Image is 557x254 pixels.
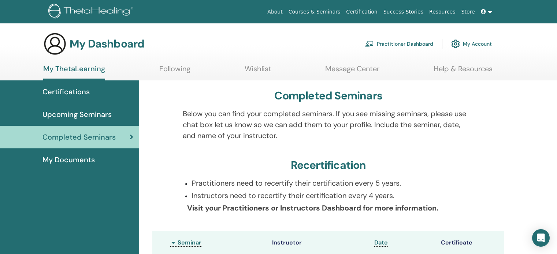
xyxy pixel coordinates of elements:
[532,229,550,247] div: Open Intercom Messenger
[458,5,478,19] a: Store
[274,89,382,102] h3: Completed Seminars
[380,5,426,19] a: Success Stories
[365,36,433,52] a: Practitioner Dashboard
[43,32,67,56] img: generic-user-icon.jpg
[43,64,105,80] a: My ThetaLearning
[426,5,458,19] a: Resources
[42,86,90,97] span: Certifications
[365,41,374,47] img: chalkboard-teacher.svg
[159,64,190,79] a: Following
[325,64,379,79] a: Message Center
[187,203,438,213] b: Visit your Practitioners or Instructors Dashboard for more information.
[192,190,474,201] p: Instructors need to recertify their certification every 4 years.
[286,5,344,19] a: Courses & Seminars
[48,4,136,20] img: logo.png
[192,178,474,189] p: Practitioners need to recertify their certification every 5 years.
[451,36,492,52] a: My Account
[245,64,271,79] a: Wishlist
[42,154,95,165] span: My Documents
[343,5,380,19] a: Certification
[434,64,493,79] a: Help & Resources
[183,108,474,141] p: Below you can find your completed seminars. If you see missing seminars, please use chat box let ...
[374,239,388,247] a: Date
[291,159,366,172] h3: Recertification
[42,132,116,143] span: Completed Seminars
[42,109,112,120] span: Upcoming Seminars
[70,37,144,50] h3: My Dashboard
[264,5,285,19] a: About
[451,38,460,50] img: cog.svg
